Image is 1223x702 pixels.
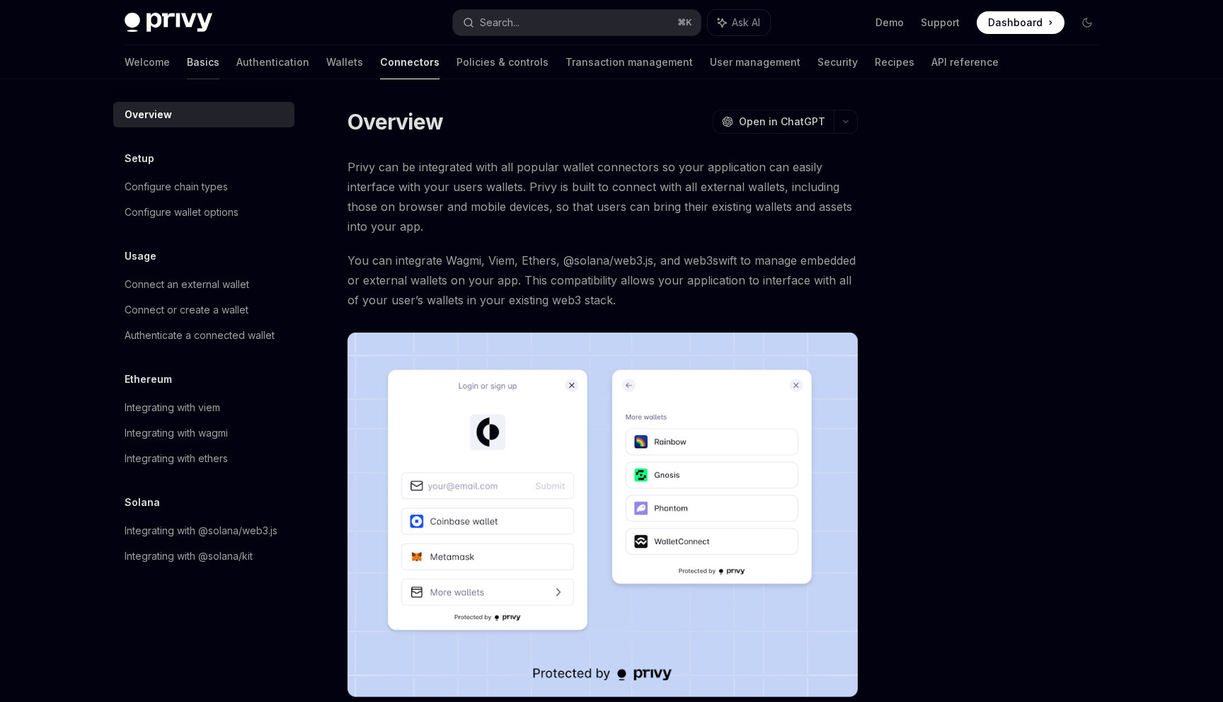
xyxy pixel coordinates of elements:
span: Dashboard [988,16,1043,30]
h5: Ethereum [125,371,172,388]
div: Integrating with ethers [125,450,228,467]
button: Search...⌘K [453,10,701,35]
a: Connectors [380,45,440,79]
button: Toggle dark mode [1076,11,1098,34]
div: Search... [480,14,519,31]
span: Privy can be integrated with all popular wallet connectors so your application can easily interfa... [348,157,858,236]
a: Wallets [326,45,363,79]
a: Configure chain types [113,174,294,200]
a: Basics [187,45,219,79]
a: Connect or create a wallet [113,297,294,323]
div: Configure wallet options [125,204,239,221]
h1: Overview [348,109,443,134]
div: Integrating with @solana/web3.js [125,522,277,539]
span: Ask AI [732,16,760,30]
h5: Setup [125,150,154,167]
div: Connect or create a wallet [125,301,248,318]
a: Authentication [236,45,309,79]
h5: Usage [125,248,156,265]
a: Integrating with @solana/web3.js [113,518,294,543]
a: Support [921,16,960,30]
a: Integrating with viem [113,395,294,420]
a: Integrating with @solana/kit [113,543,294,569]
h5: Solana [125,494,160,511]
a: Integrating with wagmi [113,420,294,446]
div: Connect an external wallet [125,276,249,293]
a: User management [710,45,800,79]
a: Demo [875,16,904,30]
a: Connect an external wallet [113,272,294,297]
div: Integrating with @solana/kit [125,548,253,565]
a: Configure wallet options [113,200,294,225]
div: Overview [125,106,172,123]
img: dark logo [125,13,212,33]
div: Configure chain types [125,178,228,195]
a: Overview [113,102,294,127]
span: ⌘ K [677,17,692,28]
a: Integrating with ethers [113,446,294,471]
a: API reference [931,45,999,79]
img: Connectors3 [348,333,858,697]
a: Recipes [875,45,914,79]
div: Integrating with wagmi [125,425,228,442]
a: Security [817,45,858,79]
span: You can integrate Wagmi, Viem, Ethers, @solana/web3.js, and web3swift to manage embedded or exter... [348,251,858,310]
a: Transaction management [565,45,693,79]
a: Policies & controls [457,45,549,79]
div: Integrating with viem [125,399,220,416]
a: Dashboard [977,11,1064,34]
button: Ask AI [708,10,770,35]
span: Open in ChatGPT [739,115,825,129]
a: Welcome [125,45,170,79]
a: Authenticate a connected wallet [113,323,294,348]
button: Open in ChatGPT [713,110,834,134]
div: Authenticate a connected wallet [125,327,275,344]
